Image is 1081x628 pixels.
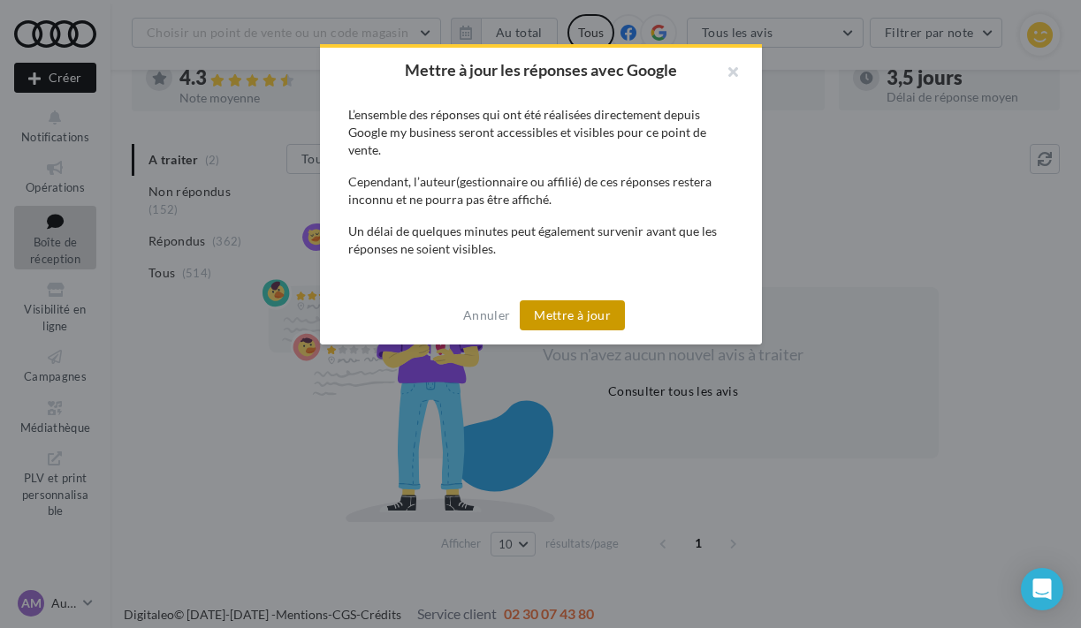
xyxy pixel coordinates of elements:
button: Mettre à jour [520,300,625,330]
div: Cependant, l’auteur(gestionnaire ou affilié) de ces réponses restera inconnu et ne pourra pas êtr... [348,173,734,208]
button: Annuler [456,305,517,326]
div: Open Intercom Messenger [1021,568,1063,610]
h2: Mettre à jour les réponses avec Google [348,62,734,78]
div: Un délai de quelques minutes peut également survenir avant que les réponses ne soient visibles. [348,223,734,258]
span: L’ensemble des réponses qui ont été réalisées directement depuis Google my business seront access... [348,107,706,157]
